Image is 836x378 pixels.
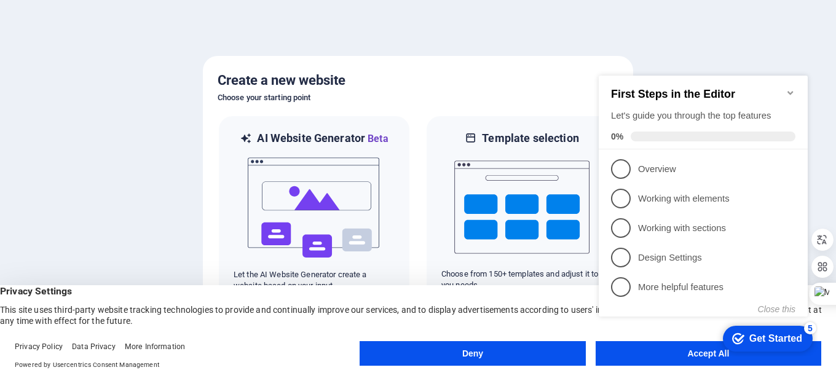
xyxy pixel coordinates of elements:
p: More helpful features [44,221,192,234]
h6: Template selection [482,131,578,146]
div: Let's guide you through the top features [17,50,202,63]
img: ai [246,146,382,269]
p: Overview [44,103,192,116]
li: Overview [5,95,214,124]
div: AI Website GeneratorBetaaiLet the AI Website Generator create a website based on your input. [218,115,411,307]
div: Get Started 5 items remaining, 0% complete [129,266,219,292]
button: Close this [164,245,202,254]
div: 5 [210,262,223,275]
p: Choose from 150+ templates and adjust it to you needs. [441,269,602,291]
li: Working with sections [5,154,214,183]
span: 0% [17,72,37,82]
div: Get Started [156,274,208,285]
span: Beta [365,133,388,144]
p: Let the AI Website Generator create a website based on your input. [234,269,395,291]
li: Design Settings [5,183,214,213]
h5: Create a new website [218,71,618,90]
div: Template selectionChoose from 150+ templates and adjust it to you needs. [425,115,618,307]
div: Minimize checklist [192,28,202,38]
li: Working with elements [5,124,214,154]
p: Design Settings [44,192,192,205]
h2: First Steps in the Editor [17,28,202,41]
h6: AI Website Generator [257,131,388,146]
li: More helpful features [5,213,214,242]
h6: Choose your starting point [218,90,618,105]
p: Working with elements [44,133,192,146]
p: Working with sections [44,162,192,175]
